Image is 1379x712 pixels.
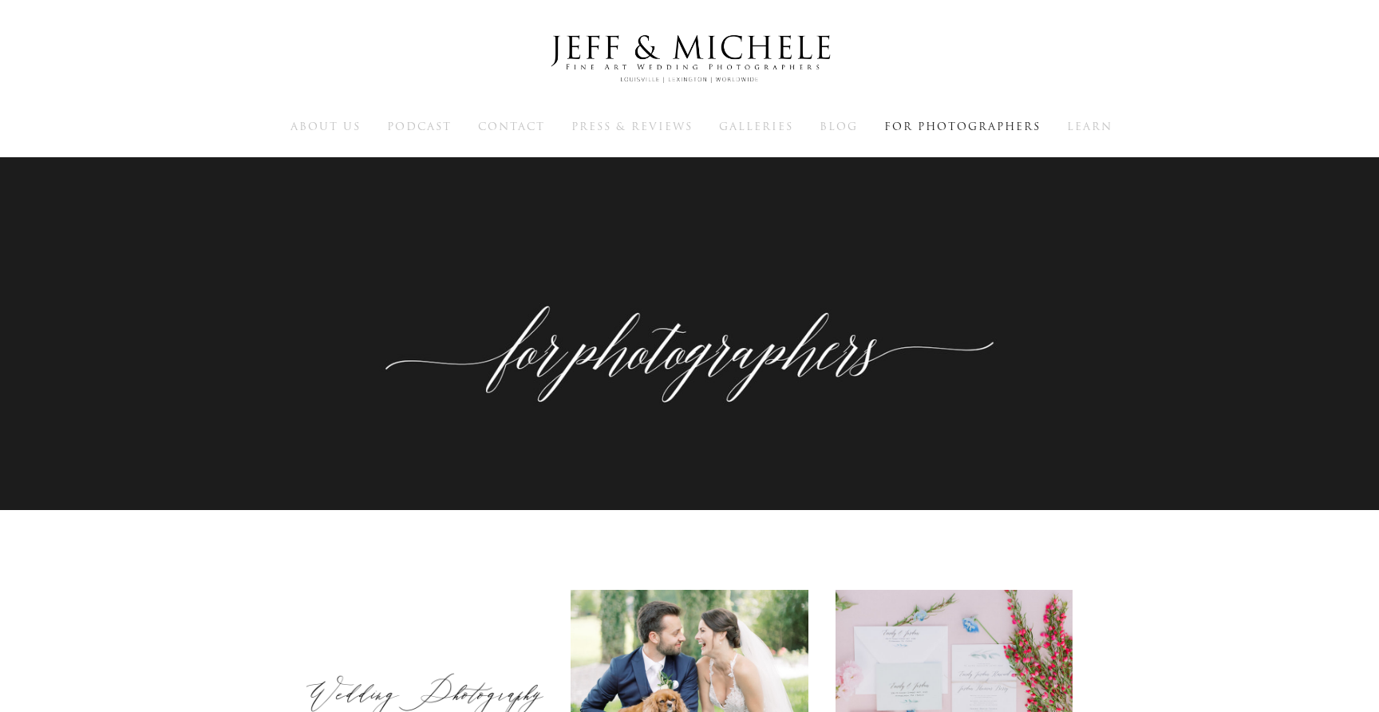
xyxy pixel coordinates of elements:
[1067,119,1112,134] span: Learn
[571,119,693,133] a: Press & Reviews
[719,119,793,133] a: Galleries
[884,119,1041,133] a: For Photographers
[1067,119,1112,133] a: Learn
[719,119,793,134] span: Galleries
[290,119,361,134] span: About Us
[387,119,452,134] span: Podcast
[290,119,361,133] a: About Us
[820,119,858,133] a: Blog
[530,20,849,98] img: Louisville Wedding Photographers - Jeff & Michele Wedding Photographers
[820,119,858,134] span: Blog
[571,119,693,134] span: Press & Reviews
[478,119,545,134] span: Contact
[370,309,1009,382] p: Education, workshops, and mentoring for other photographers
[884,119,1041,134] span: For Photographers
[478,119,545,133] a: Contact
[387,119,452,133] a: Podcast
